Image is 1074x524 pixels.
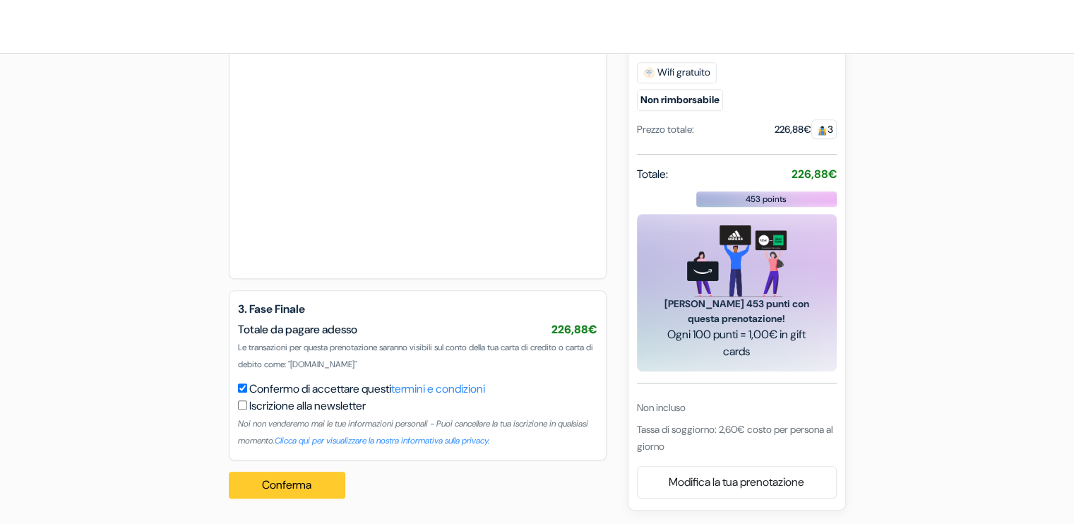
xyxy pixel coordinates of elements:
[775,121,837,136] div: 226,88€
[654,326,820,359] span: Ogni 100 punti = 1,00€ in gift cards
[275,435,489,446] a: Clicca qui per visualizzare la nostra informativa sulla privacy.
[391,381,485,396] a: termini e condizioni
[551,322,597,337] span: 226,88€
[811,119,837,138] span: 3
[637,61,717,83] span: Wifi gratuito
[249,398,366,415] label: Iscrizione alla newsletter
[238,418,588,446] small: Noi non venderemo mai le tue informazioni personali - Puoi cancellare la tua iscrizione in qualsi...
[637,121,694,136] div: Prezzo totale:
[238,322,357,337] span: Totale da pagare adesso
[643,66,655,78] img: free_wifi.svg
[687,225,787,296] img: gift_card_hero_new.png
[638,468,836,495] a: Modifica la tua prenotazione
[17,14,193,39] img: OstelliDellaGioventu.com
[238,342,593,370] span: Le transazioni per questa prenotazione saranno visibili sul conto della tua carta di credito o ca...
[792,166,837,181] strong: 226,88€
[746,192,787,205] span: 453 points
[229,472,346,499] button: Conferma
[637,88,723,110] small: Non rimborsabile
[637,422,833,452] span: Tassa di soggiorno: 2,60€ costo per persona al giorno
[637,165,668,182] span: Totale:
[249,381,485,398] label: Confermo di accettare questi
[637,400,837,415] div: Non incluso
[817,124,828,135] img: guest.svg
[654,296,820,326] span: [PERSON_NAME] 453 punti con questa prenotazione!
[238,302,597,316] h5: 3. Fase Finale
